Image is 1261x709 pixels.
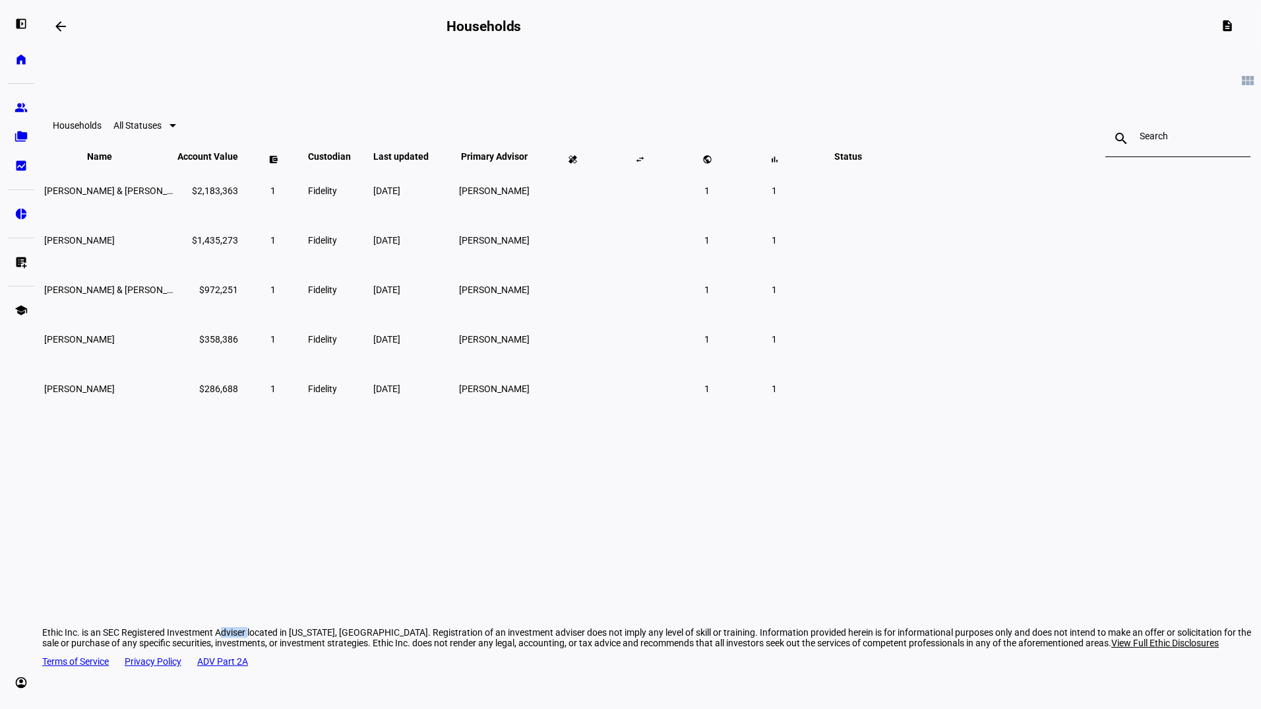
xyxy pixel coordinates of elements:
[772,384,777,394] span: 1
[197,656,248,667] a: ADV Part 2A
[704,285,710,295] span: 1
[373,151,448,162] span: Last updated
[704,186,710,196] span: 1
[113,120,162,131] span: All Statuses
[15,159,28,172] eth-mat-symbol: bid_landscape
[308,285,337,295] span: Fidelity
[15,17,28,30] eth-mat-symbol: left_panel_open
[15,130,28,143] eth-mat-symbol: folder_copy
[270,235,276,246] span: 1
[15,101,28,114] eth-mat-symbol: group
[824,151,872,162] span: Status
[87,151,132,162] span: Name
[44,384,115,394] span: William J Dooner Jr
[483,228,507,252] li: [PERSON_NAME]
[772,186,777,196] span: 1
[53,18,69,34] mat-icon: arrow_backwards
[446,18,521,34] h2: Households
[451,151,538,162] span: Primary Advisor
[308,151,371,162] span: Custodian
[483,327,507,351] li: [PERSON_NAME]
[44,235,115,246] span: RONALD J FURNIER
[53,120,102,131] eth-data-table-title: Households
[772,285,777,295] span: 1
[42,656,109,667] a: Terms of Service
[44,186,195,196] span: David W Parker & Erin A Parker
[772,334,777,345] span: 1
[44,285,195,295] span: Allen Dearry & Barbara M Dearry
[373,186,400,196] span: [DATE]
[1105,131,1137,147] mat-icon: search
[270,334,276,345] span: 1
[308,186,337,196] span: Fidelity
[15,207,28,220] eth-mat-symbol: pie_chart
[308,384,337,394] span: Fidelity
[1221,19,1234,32] mat-icon: description
[270,186,276,196] span: 1
[177,265,239,314] td: $972,251
[8,123,34,150] a: folder_copy
[373,384,400,394] span: [DATE]
[15,676,28,689] eth-mat-symbol: account_circle
[15,255,28,269] eth-mat-symbol: list_alt_add
[177,151,238,162] span: Account Value
[1240,73,1256,88] mat-icon: view_module
[483,377,507,401] li: [PERSON_NAME]
[483,179,507,203] li: [PERSON_NAME]
[8,46,34,73] a: home
[308,235,337,246] span: Fidelity
[177,315,239,363] td: $358,386
[704,235,710,246] span: 1
[42,627,1261,648] div: Ethic Inc. is an SEC Registered Investment Adviser located in [US_STATE], [GEOGRAPHIC_DATA]. Regi...
[177,216,239,264] td: $1,435,273
[1140,131,1216,141] input: Search
[15,53,28,66] eth-mat-symbol: home
[772,235,777,246] span: 1
[177,166,239,215] td: $2,183,363
[373,334,400,345] span: [DATE]
[270,285,276,295] span: 1
[15,304,28,317] eth-mat-symbol: school
[8,152,34,179] a: bid_landscape
[483,278,507,302] li: [PERSON_NAME]
[308,334,337,345] span: Fidelity
[8,201,34,227] a: pie_chart
[177,364,239,413] td: $286,688
[1111,638,1219,648] span: View Full Ethic Disclosures
[373,235,400,246] span: [DATE]
[270,384,276,394] span: 1
[704,384,710,394] span: 1
[125,656,181,667] a: Privacy Policy
[8,94,34,121] a: group
[373,285,400,295] span: [DATE]
[44,334,115,345] span: Laura B Kiper
[704,334,710,345] span: 1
